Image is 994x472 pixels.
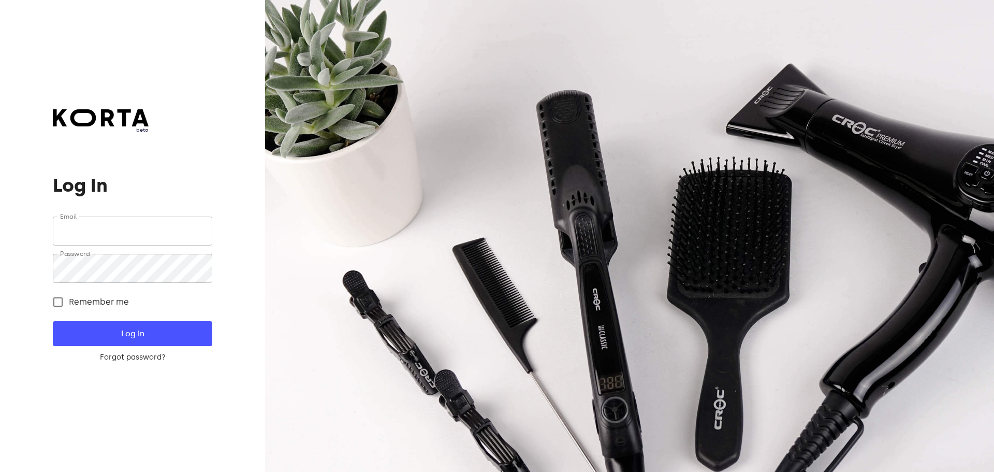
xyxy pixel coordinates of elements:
[53,175,212,196] h1: Log In
[53,109,149,134] a: beta
[69,296,129,308] span: Remember me
[53,321,212,346] button: Log In
[69,327,195,340] span: Log In
[53,126,149,134] span: beta
[53,109,149,126] img: Korta
[53,352,212,363] a: Forgot password?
